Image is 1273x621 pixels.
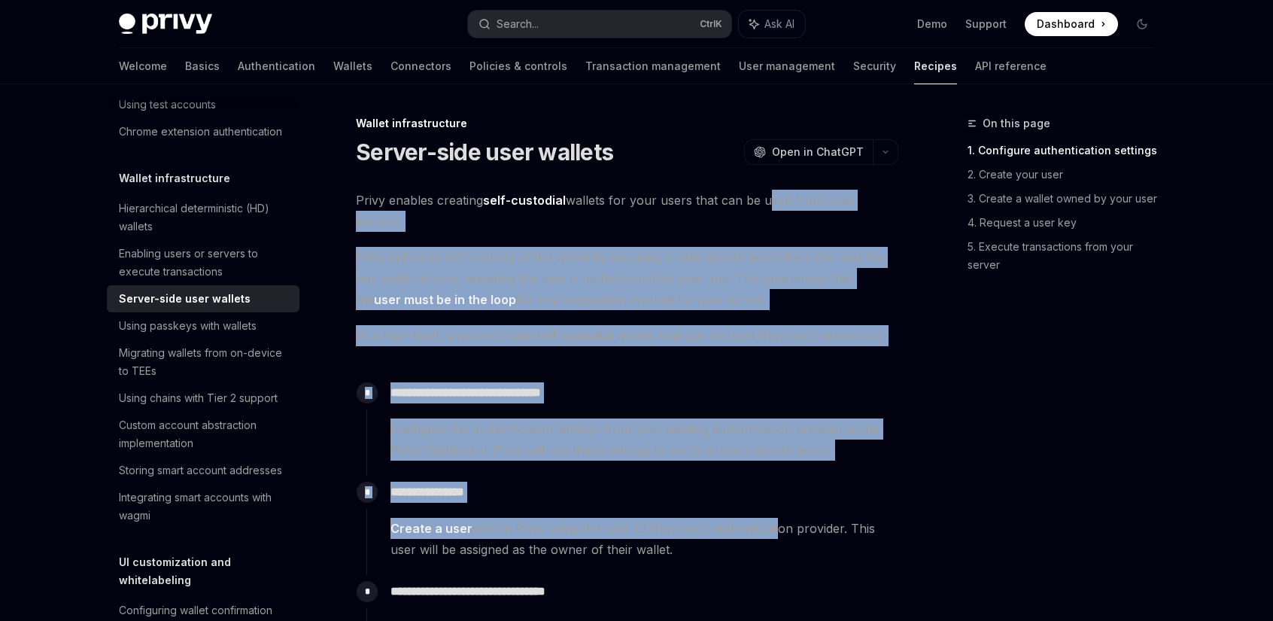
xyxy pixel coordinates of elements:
h1: Server-side user wallets [356,139,613,166]
a: 5. Execute transactions from your server [968,235,1166,277]
a: 4. Request a user key [968,211,1166,235]
img: dark logo [119,14,212,35]
button: Open in ChatGPT [744,139,873,165]
a: Support [965,17,1007,32]
a: 3. Create a wallet owned by your user [968,187,1166,211]
a: Dashboard [1025,12,1118,36]
span: Dashboard [1037,17,1095,32]
button: Search...CtrlK [468,11,731,38]
a: Chrome extension authentication [107,118,299,145]
span: On this page [983,114,1050,132]
span: Ask AI [764,17,794,32]
span: Open in ChatGPT [772,145,864,160]
h5: Wallet infrastructure [119,169,230,187]
a: Authentication [238,48,315,84]
a: Custom account abstraction implementation [107,412,299,457]
a: Migrating wallets from on-device to TEEs [107,339,299,385]
a: Basics [185,48,220,84]
a: Integrating smart accounts with wagmi [107,484,299,529]
span: Privy enables creating wallets for your users that can be used from your servers. [356,190,898,232]
div: Custom account abstraction implementation [119,416,290,452]
div: Storing smart account addresses [119,461,282,479]
span: Configure the authentication settings from your existing authentication provider in the Privy Das... [390,419,898,461]
a: Transaction management [585,48,721,84]
h5: UI customization and whitelabeling [119,553,299,589]
div: Server-side user wallets [119,290,251,308]
div: Chrome extension authentication [119,123,282,141]
button: Ask AI [739,11,805,38]
a: Create a user [390,521,472,537]
a: Wallets [333,48,372,84]
a: Connectors [390,48,451,84]
a: Server-side user wallets [107,285,299,312]
strong: user must be in the loop [374,292,516,307]
span: Privy enforces self-custody of the wallet by requiring a valid access token from the user for any... [356,247,898,310]
div: Using chains with Tier 2 support [119,389,278,407]
span: user in Privy using the user ID from your authentication provider. This user will be assigned as ... [390,518,898,560]
a: 2. Create your user [968,163,1166,187]
a: User management [739,48,835,84]
div: Using passkeys with wallets [119,317,257,335]
div: Search... [497,15,539,33]
span: At a high-level, you can create self-custodial wallets that can be used from your servers by: [356,325,898,346]
a: Storing smart account addresses [107,457,299,484]
div: Integrating smart accounts with wagmi [119,489,290,525]
button: Toggle dark mode [1130,12,1154,36]
a: Hierarchical deterministic (HD) wallets [107,195,299,240]
a: Policies & controls [469,48,567,84]
div: Migrating wallets from on-device to TEEs [119,344,290,380]
a: Using chains with Tier 2 support [107,385,299,412]
a: Recipes [914,48,957,84]
div: Wallet infrastructure [356,116,898,131]
a: Using passkeys with wallets [107,312,299,339]
div: Hierarchical deterministic (HD) wallets [119,199,290,236]
a: API reference [975,48,1047,84]
a: Security [853,48,896,84]
span: Ctrl K [700,18,722,30]
a: Enabling users or servers to execute transactions [107,240,299,285]
div: Enabling users or servers to execute transactions [119,245,290,281]
a: 1. Configure authentication settings [968,139,1166,163]
strong: self-custodial [483,193,566,208]
a: Welcome [119,48,167,84]
a: Demo [917,17,947,32]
